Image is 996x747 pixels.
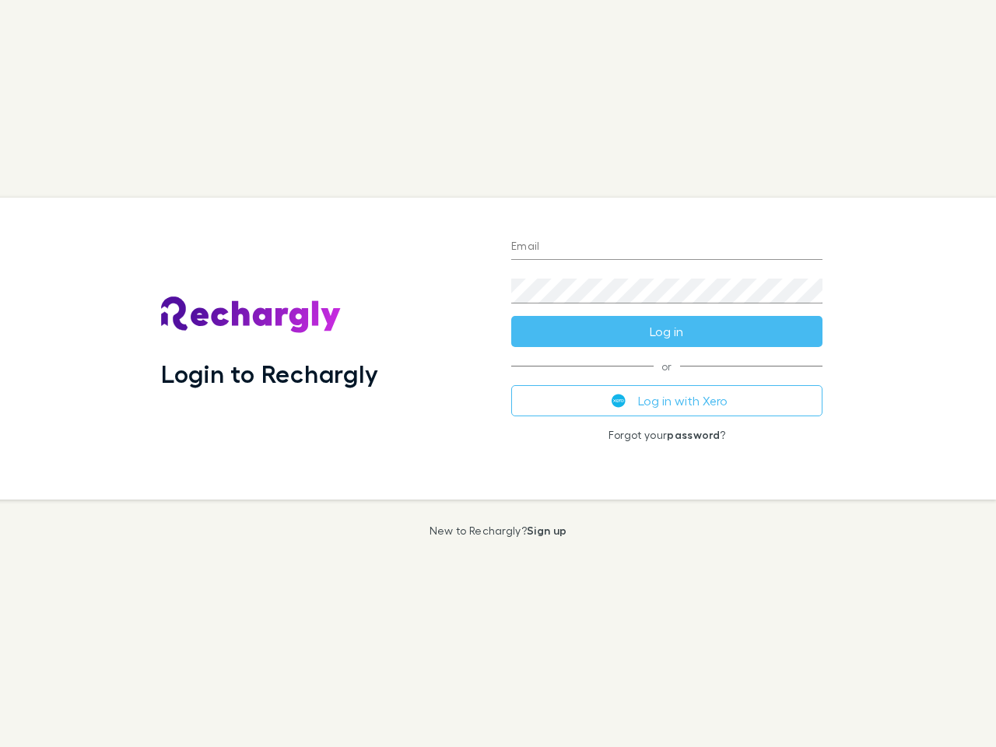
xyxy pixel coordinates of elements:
img: Rechargly's Logo [161,296,342,334]
p: New to Rechargly? [430,524,567,537]
p: Forgot your ? [511,429,822,441]
a: password [667,428,720,441]
img: Xero's logo [612,394,626,408]
h1: Login to Rechargly [161,359,378,388]
a: Sign up [527,524,566,537]
button: Log in with Xero [511,385,822,416]
button: Log in [511,316,822,347]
